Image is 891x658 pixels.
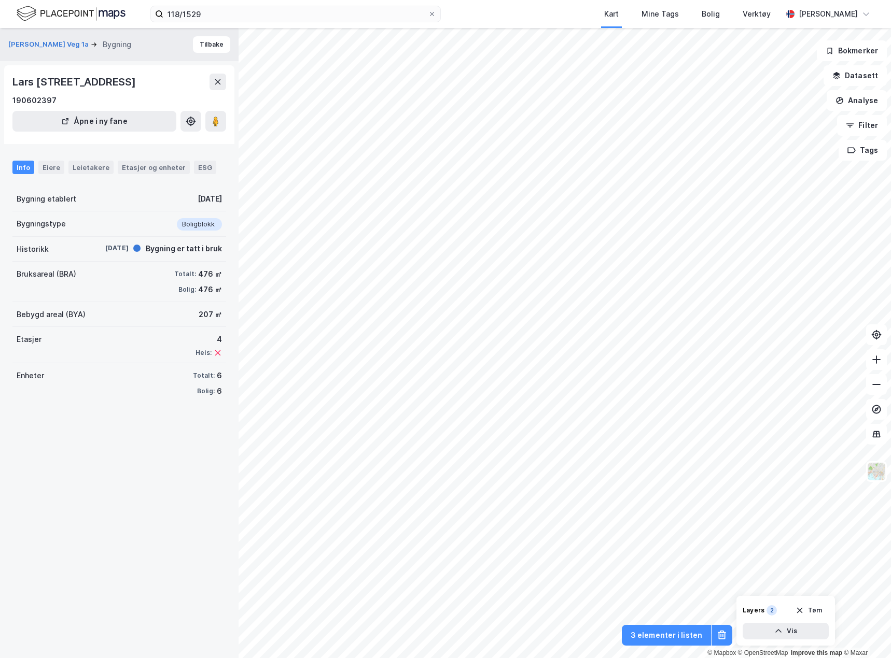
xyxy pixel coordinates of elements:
[8,39,91,50] button: [PERSON_NAME] Veg 1a
[12,111,176,132] button: Åpne i ny fane
[217,385,222,397] div: 6
[17,218,66,230] div: Bygningstype
[194,161,216,174] div: ESG
[17,243,49,255] div: Historikk
[193,371,215,380] div: Totalt:
[837,115,887,136] button: Filter
[817,40,887,61] button: Bokmerker
[196,333,222,346] div: 4
[17,268,76,280] div: Bruksareal (BRA)
[122,163,186,172] div: Etasjer og enheter
[839,608,891,658] iframe: Chat Widget
[17,369,44,382] div: Enheter
[197,387,215,395] div: Bolig:
[193,36,230,53] button: Tilbake
[38,161,64,174] div: Eiere
[604,8,619,20] div: Kart
[12,94,57,107] div: 190602397
[839,140,887,161] button: Tags
[702,8,720,20] div: Bolig
[103,38,131,51] div: Bygning
[217,369,222,382] div: 6
[199,308,222,321] div: 207 ㎡
[799,8,858,20] div: [PERSON_NAME]
[17,193,76,205] div: Bygning etablert
[87,244,129,253] div: [DATE]
[738,649,788,656] a: OpenStreetMap
[12,74,138,90] div: Lars [STREET_ADDRESS]
[622,625,711,646] button: 3 elementer i listen
[827,90,887,111] button: Analyse
[198,283,222,296] div: 476 ㎡
[198,268,222,280] div: 476 ㎡
[12,161,34,174] div: Info
[767,605,777,616] div: 2
[642,8,679,20] div: Mine Tags
[839,608,891,658] div: Kontrollprogram for chat
[824,65,887,86] button: Datasett
[146,242,222,255] div: Bygning er tatt i bruk
[743,606,764,614] div: Layers
[17,308,86,321] div: Bebygd areal (BYA)
[17,333,41,346] div: Etasjer
[174,270,196,278] div: Totalt:
[178,285,196,294] div: Bolig:
[791,649,842,656] a: Improve this map
[867,462,886,481] img: Z
[789,602,829,619] button: Tøm
[68,161,114,174] div: Leietakere
[743,623,829,639] button: Vis
[743,8,771,20] div: Verktøy
[163,6,428,22] input: Søk på adresse, matrikkel, gårdeiere, leietakere eller personer
[707,649,736,656] a: Mapbox
[196,349,212,357] div: Heis:
[198,193,222,205] div: [DATE]
[17,5,126,23] img: logo.f888ab2527a4732fd821a326f86c7f29.svg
